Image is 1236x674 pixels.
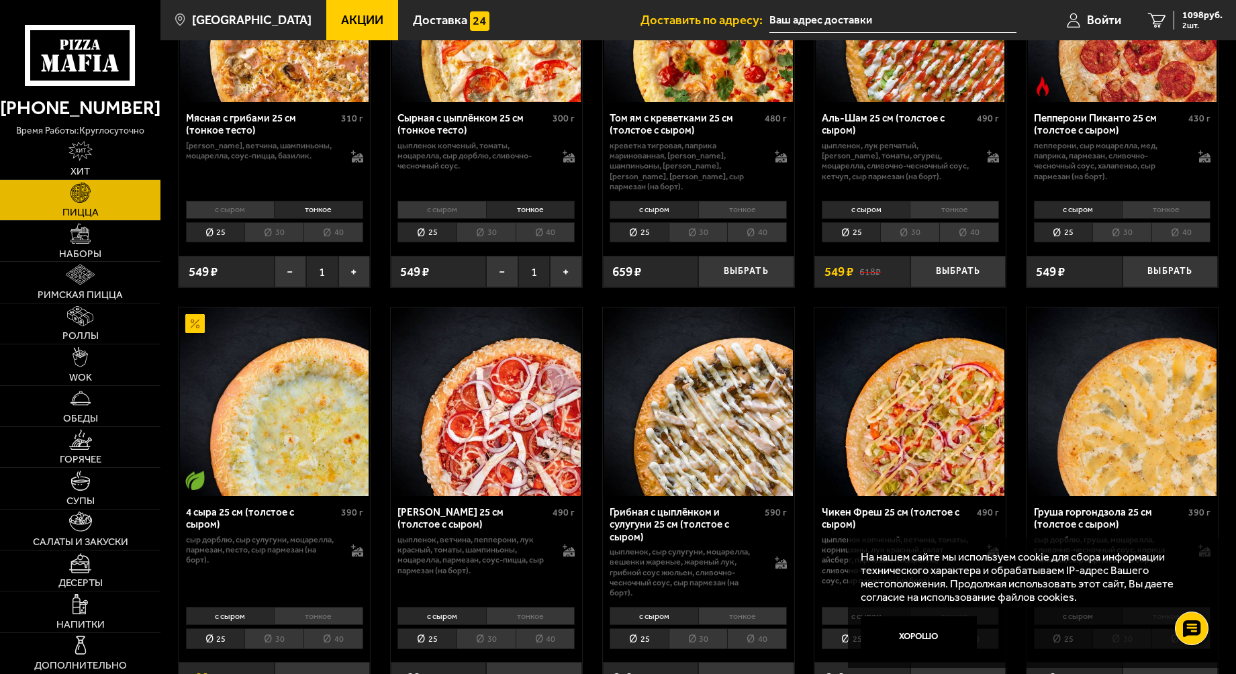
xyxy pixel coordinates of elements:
li: 25 [397,222,457,242]
li: с сыром [822,607,910,625]
span: 310 г [341,113,363,124]
span: 1098 руб. [1182,11,1223,20]
span: Римская пицца [38,290,123,300]
p: На нашем сайте мы используем cookie для сбора информации технического характера и обрабатываем IP... [861,550,1198,604]
li: 40 [516,222,575,242]
span: 549 ₽ [1036,265,1065,278]
li: тонкое [486,201,575,219]
li: 30 [669,222,728,242]
div: 4 сыра 25 см (толстое с сыром) [186,506,338,531]
span: 549 ₽ [189,265,218,278]
span: [GEOGRAPHIC_DATA] [192,14,312,26]
div: Мясная с грибами 25 см (тонкое тесто) [186,112,338,137]
p: пепперони, сыр Моцарелла, мед, паприка, пармезан, сливочно-чесночный соус, халапеньо, сыр пармеза... [1034,140,1186,181]
li: 30 [1092,222,1151,242]
p: сыр дорблю, сыр сулугуни, моцарелла, пармезан, песто, сыр пармезан (на борт). [186,534,338,565]
span: 659 ₽ [612,265,641,278]
li: 40 [727,628,787,648]
p: цыпленок, ветчина, пепперони, лук красный, томаты, шампиньоны, моцарелла, пармезан, соус-пицца, с... [397,534,550,575]
li: 30 [880,222,939,242]
span: 549 ₽ [824,265,853,278]
a: Петровская 25 см (толстое с сыром) [391,307,582,496]
span: WOK [69,373,92,383]
a: Груша горгондзола 25 см (толстое с сыром) [1027,307,1218,496]
span: Пицца [62,207,99,218]
img: Акционный [185,314,205,334]
li: тонкое [486,607,575,625]
button: Выбрать [910,256,1006,287]
li: 25 [610,222,669,242]
li: 40 [516,628,575,648]
li: с сыром [822,201,910,219]
li: 40 [727,222,787,242]
img: Груша горгондзола 25 см (толстое с сыром) [1028,307,1217,496]
span: Супы [66,496,95,506]
a: АкционныйВегетарианское блюдо4 сыра 25 см (толстое с сыром) [179,307,370,496]
p: цыпленок копченый, ветчина, томаты, корнишоны, лук красный, салат айсберг, пармезан, моцарелла, с... [822,534,974,586]
li: с сыром [610,607,698,625]
button: Выбрать [1123,256,1218,287]
span: Войти [1087,14,1121,26]
img: Чикен Фреш 25 см (толстое с сыром) [816,307,1004,496]
li: 40 [1151,222,1211,242]
li: 25 [822,222,881,242]
a: Грибная с цыплёнком и сулугуни 25 см (толстое с сыром) [603,307,794,496]
li: тонкое [698,607,787,625]
span: Горячее [60,454,101,465]
li: 25 [397,628,457,648]
p: цыпленок, лук репчатый, [PERSON_NAME], томаты, огурец, моцарелла, сливочно-чесночный соус, кетчуп... [822,140,974,181]
li: тонкое [274,607,363,625]
input: Ваш адрес доставки [769,8,1016,33]
li: 30 [244,222,303,242]
span: 490 г [553,507,575,518]
span: Роллы [62,331,99,341]
li: с сыром [1034,201,1122,219]
span: Акции [341,14,383,26]
span: 590 г [765,507,787,518]
li: 25 [186,628,245,648]
span: Хит [70,166,90,177]
span: 1 [518,256,550,287]
li: 25 [186,222,245,242]
img: Вегетарианское блюдо [185,471,205,490]
span: Доставить по адресу: [640,14,769,26]
div: Сырная с цыплёнком 25 см (тонкое тесто) [397,112,549,137]
a: Чикен Фреш 25 см (толстое с сыром) [814,307,1006,496]
li: 25 [610,628,669,648]
img: 15daf4d41897b9f0e9f617042186c801.svg [470,11,489,31]
li: 25 [822,628,881,648]
li: с сыром [397,607,485,625]
span: 390 г [1188,507,1210,518]
p: сыр дорблю, груша, моцарелла, сливочно-чесночный соус, корица молотая, сыр пармезан (на борт). [1034,534,1186,565]
div: [PERSON_NAME] 25 см (толстое с сыром) [397,506,549,531]
div: Чикен Фреш 25 см (толстое с сыром) [822,506,973,531]
span: Обеды [63,414,98,424]
button: − [275,256,306,287]
span: Дополнительно [34,661,127,671]
div: Аль-Шам 25 см (толстое с сыром) [822,112,973,137]
li: тонкое [274,201,363,219]
li: 30 [457,628,516,648]
span: 300 г [553,113,575,124]
li: 40 [939,222,999,242]
span: 490 г [977,507,999,518]
span: 390 г [341,507,363,518]
li: тонкое [910,201,998,219]
span: Доставка [413,14,467,26]
li: 30 [457,222,516,242]
img: Петровская 25 см (толстое с сыром) [392,307,581,496]
li: тонкое [698,201,787,219]
img: 4 сыра 25 см (толстое с сыром) [180,307,369,496]
div: Том ям с креветками 25 см (толстое с сыром) [610,112,761,137]
div: Груша горгондзола 25 см (толстое с сыром) [1034,506,1186,531]
li: тонкое [1122,201,1210,219]
li: с сыром [610,201,698,219]
span: 2 шт. [1182,21,1223,30]
li: 40 [303,222,363,242]
span: Салаты и закуски [33,537,128,547]
img: Острое блюдо [1033,77,1053,96]
div: Грибная с цыплёнком и сулугуни 25 см (толстое с сыром) [610,506,761,543]
div: Пепперони Пиканто 25 см (толстое с сыром) [1034,112,1186,137]
span: Напитки [56,620,105,630]
li: 40 [303,628,363,648]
